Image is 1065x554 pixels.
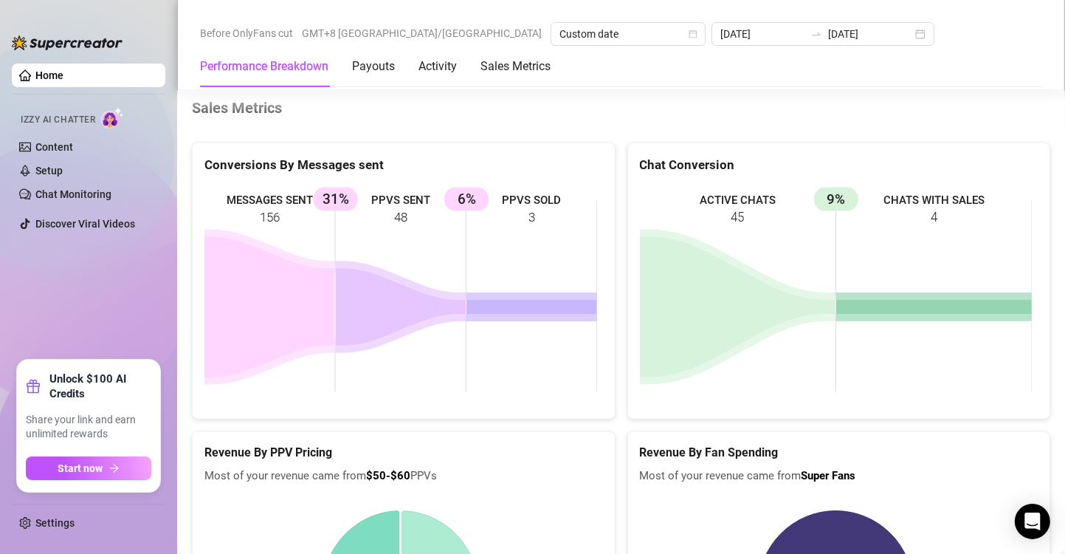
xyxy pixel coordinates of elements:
[366,469,410,482] b: $50-$60
[828,26,912,42] input: End date
[559,23,697,45] span: Custom date
[35,188,111,200] a: Chat Monitoring
[35,165,63,177] a: Setup
[58,462,103,474] span: Start now
[109,463,120,473] span: arrow-right
[192,98,1050,118] h4: Sales Metrics
[802,469,856,482] b: Super Fans
[204,444,603,462] h5: Revenue By PPV Pricing
[204,468,603,485] span: Most of your revenue came from PPVs
[640,468,1038,485] span: Most of your revenue came from
[26,456,151,480] button: Start nowarrow-right
[689,30,697,38] span: calendar
[720,26,804,42] input: Start date
[352,58,395,75] div: Payouts
[480,58,551,75] div: Sales Metrics
[204,155,603,175] div: Conversions By Messages sent
[26,413,151,442] span: Share your link and earn unlimited rewards
[35,517,75,529] a: Settings
[810,28,822,40] span: to
[810,28,822,40] span: swap-right
[418,58,457,75] div: Activity
[1015,504,1050,539] div: Open Intercom Messenger
[101,107,124,129] img: AI Chatter
[21,113,95,127] span: Izzy AI Chatter
[35,218,135,230] a: Discover Viral Videos
[49,372,151,401] strong: Unlock $100 AI Credits
[26,379,41,394] span: gift
[35,141,73,153] a: Content
[200,58,328,75] div: Performance Breakdown
[640,155,1038,175] div: Chat Conversion
[200,22,293,44] span: Before OnlyFans cut
[35,69,63,81] a: Home
[640,444,1038,462] h5: Revenue By Fan Spending
[12,35,123,50] img: logo-BBDzfeDw.svg
[302,22,542,44] span: GMT+8 [GEOGRAPHIC_DATA]/[GEOGRAPHIC_DATA]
